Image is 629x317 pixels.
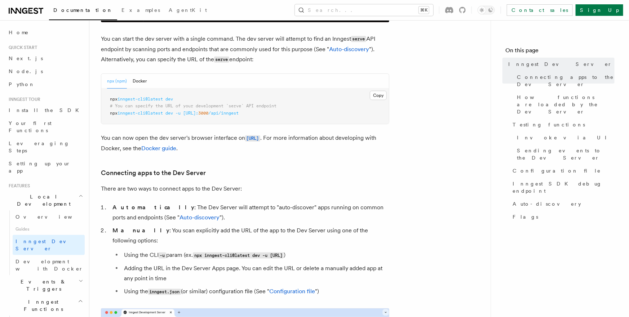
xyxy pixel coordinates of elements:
span: How functions are loaded by the Dev Server [517,94,615,115]
a: Inngest Dev Server [13,235,85,255]
span: Leveraging Steps [9,140,70,153]
span: Sending events to the Dev Server [517,147,615,161]
code: [URL] [245,135,260,142]
button: Events & Triggers [6,275,85,295]
span: Documentation [53,7,113,13]
li: : You scan explicitly add the URL of the app to the Dev Server using one of the following options: [110,226,389,297]
a: [URL] [245,134,260,141]
a: Contact sales [507,4,573,16]
span: Inngest tour [6,97,40,102]
span: Examples [121,7,160,13]
li: : The Dev Server will attempt to "auto-discover" apps running on common ports and endpoints (See ... [110,202,389,223]
span: -u [176,111,181,116]
span: inngest-cli@latest [118,97,163,102]
li: Adding the URL in the Dev Server Apps page. You can edit the URL or delete a manually added app a... [122,263,389,283]
a: Testing functions [510,118,615,131]
a: Sending events to the Dev Server [514,144,615,164]
a: Inngest SDK debug endpoint [510,177,615,197]
span: Python [9,81,35,87]
button: Copy [370,91,387,100]
span: Inngest Dev Server [508,61,612,68]
a: Auto-discovery [510,197,615,210]
a: Next.js [6,52,85,65]
button: npx (npm) [107,74,127,89]
a: Documentation [49,2,117,20]
a: Your first Functions [6,117,85,137]
span: Next.js [9,55,43,61]
a: Setting up your app [6,157,85,177]
span: Your first Functions [9,120,52,133]
span: Flags [513,213,538,220]
span: Inngest Functions [6,298,78,313]
a: Home [6,26,85,39]
code: serve [214,57,229,63]
a: Examples [117,2,164,19]
span: Development with Docker [15,259,83,272]
code: npx inngest-cli@latest dev -u [URL] [193,253,284,259]
a: Install the SDK [6,104,85,117]
a: Overview [13,210,85,223]
span: Local Development [6,193,79,207]
span: Quick start [6,45,37,50]
a: How functions are loaded by the Dev Server [514,91,615,118]
p: You can start the dev server with a single command. The dev server will attempt to find an Innges... [101,34,389,65]
span: inngest-cli@latest [118,111,163,116]
span: Guides [13,223,85,235]
code: inngest.json [148,289,181,295]
span: Home [9,29,29,36]
a: Flags [510,210,615,223]
span: Setting up your app [9,161,71,174]
li: Using the CLI param (ex. ) [122,250,389,260]
span: Events & Triggers [6,278,79,293]
span: [URL]: [183,111,198,116]
a: AgentKit [164,2,211,19]
a: Invoke via UI [514,131,615,144]
button: Local Development [6,190,85,210]
a: Sign Up [576,4,623,16]
button: Toggle dark mode [478,6,495,14]
a: Python [6,78,85,91]
li: Using the (or similar) configuration file (See " ") [122,286,389,297]
button: Inngest Functions [6,295,85,316]
kbd: ⌘K [419,6,429,14]
a: Configuration file [269,288,315,295]
button: Search...⌘K [295,4,433,16]
a: Auto-discovery [180,214,220,221]
span: npx [110,111,118,116]
span: Auto-discovery [513,200,581,207]
strong: Automatically [112,204,194,211]
strong: Manually [112,227,169,234]
span: Overview [15,214,90,220]
a: Auto-discovery [329,46,369,53]
a: Connecting apps to the Dev Server [514,71,615,91]
span: Configuration file [513,167,601,174]
span: Invoke via UI [517,134,613,141]
span: Features [6,183,30,189]
span: Node.js [9,68,43,74]
p: There are two ways to connect apps to the Dev Server: [101,184,389,194]
span: /api/inngest [208,111,239,116]
a: Leveraging Steps [6,137,85,157]
a: Connecting apps to the Dev Server [101,168,206,178]
a: Inngest Dev Server [505,58,615,71]
a: Development with Docker [13,255,85,275]
span: dev [165,111,173,116]
code: -u [159,253,166,259]
span: Inngest SDK debug endpoint [513,180,615,195]
p: You can now open the dev server's browser interface on . For more information about developing wi... [101,133,389,153]
span: AgentKit [169,7,207,13]
button: Docker [133,74,147,89]
span: npx [110,97,118,102]
span: Inngest Dev Server [15,238,77,251]
h4: On this page [505,46,615,58]
span: Connecting apps to the Dev Server [517,73,615,88]
span: # You can specify the URL of your development `serve` API endpoint [110,103,276,108]
a: Configuration file [510,164,615,177]
code: serve [351,36,366,42]
a: Docker guide [141,145,176,152]
span: 3000 [198,111,208,116]
span: Install the SDK [9,107,83,113]
span: dev [165,97,173,102]
a: Node.js [6,65,85,78]
span: Testing functions [513,121,585,128]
